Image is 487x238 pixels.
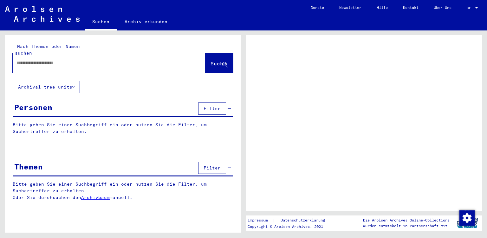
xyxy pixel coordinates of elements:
[5,6,80,22] img: Arolsen_neg.svg
[13,81,80,93] button: Archival tree units
[13,181,233,201] p: Bitte geben Sie einen Suchbegriff ein oder nutzen Sie die Filter, um Suchertreffer zu erhalten. O...
[248,224,333,229] p: Copyright © Arolsen Archives, 2021
[456,215,479,231] img: yv_logo.png
[14,102,52,113] div: Personen
[459,210,475,226] img: Zustimmung ändern
[117,14,175,29] a: Archiv erkunden
[85,14,117,30] a: Suchen
[204,165,221,171] span: Filter
[467,6,474,10] span: DE
[276,217,333,224] a: Datenschutzerklärung
[81,195,110,200] a: Archivbaum
[205,53,233,73] button: Suche
[13,122,233,135] p: Bitte geben Sie einen Suchbegriff ein oder nutzen Sie die Filter, um Suchertreffer zu erhalten.
[248,217,273,224] a: Impressum
[14,161,43,172] div: Themen
[204,106,221,111] span: Filter
[211,60,226,67] span: Suche
[248,217,333,224] div: |
[198,162,226,174] button: Filter
[198,102,226,115] button: Filter
[15,43,80,56] mat-label: Nach Themen oder Namen suchen
[363,223,450,229] p: wurden entwickelt in Partnerschaft mit
[363,217,450,223] p: Die Arolsen Archives Online-Collections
